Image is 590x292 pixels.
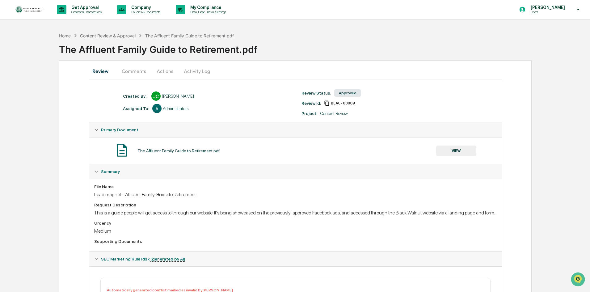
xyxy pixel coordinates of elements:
button: Comments [117,64,151,78]
div: Primary Document [89,137,502,164]
span: Data Lookup [12,121,39,128]
div: SEC Marketing Rule Risk (generated by AI) [89,252,502,266]
span: [DATE] [55,84,67,89]
img: Joel Crampton [6,78,16,88]
div: Summary [89,164,502,179]
span: 3bd50b8f-e376-4d34-b215-f6770c157d61 [331,101,355,106]
p: Data, Deadlines & Settings [185,10,229,14]
div: Home [59,33,71,38]
div: File Name [94,184,497,189]
img: 1746055101610-c473b297-6a78-478c-a979-82029cc54cd1 [6,47,17,58]
span: SEC Marketing Rule Risk [101,256,185,261]
a: Powered byPylon [44,136,75,141]
div: The Affluent Family Guide to Retirement.pdf [59,39,590,55]
div: JC [151,91,161,101]
button: Review [89,64,117,78]
div: Content Review [320,111,348,116]
p: Get Approval [66,5,105,10]
a: 🖐️Preclearance [4,107,42,118]
div: We're available if you need us! [28,53,85,58]
div: 🖐️ [6,110,11,115]
span: Pylon [61,137,75,141]
span: • [51,84,53,89]
p: Content & Transactions [66,10,105,14]
div: [PERSON_NAME] [162,94,194,99]
div: Project: [301,111,317,116]
div: Supporting Documents [94,239,497,244]
span: Attestations [51,110,77,116]
p: How can we help? [6,13,112,23]
button: Actions [151,64,179,78]
button: Activity Log [179,64,215,78]
div: 🗄️ [45,110,50,115]
u: (generated by AI) [150,256,185,262]
div: This is a guide people will get access to through our website. It's being showcased on the previo... [94,210,497,216]
div: Review Id: [301,101,321,106]
div: Review Status: [301,91,331,95]
div: 🔎 [6,122,11,127]
div: Medium [94,228,497,234]
div: A [152,104,162,113]
div: Urgency [94,221,497,226]
a: 🔎Data Lookup [4,119,41,130]
button: VIEW [436,146,476,156]
img: logo [15,6,44,14]
div: Assigned To: [123,106,149,111]
a: 🗄️Attestations [42,107,79,118]
div: Lead magnet - Affluent Family Guide to Retirement [94,192,497,197]
div: Content Review & Approval [80,33,136,38]
p: [PERSON_NAME] [526,5,568,10]
p: Policies & Documents [126,10,163,14]
span: Primary Document [101,127,138,132]
div: secondary tabs example [89,64,502,78]
iframe: Open customer support [570,272,587,288]
span: [PERSON_NAME] [19,84,50,89]
span: Summary [101,169,120,174]
div: Created By: ‎ ‎ [123,94,148,99]
button: See all [96,67,112,75]
p: Users [526,10,568,14]
div: Approved [334,89,361,97]
span: Preclearance [12,110,40,116]
div: Start new chat [28,47,101,53]
p: My Compliance [185,5,229,10]
div: Administrators [163,106,188,111]
img: Document Icon [114,142,130,158]
img: 8933085812038_c878075ebb4cc5468115_72.jpg [13,47,24,58]
div: Primary Document [89,122,502,137]
div: The Affluent Family Guide to Retirement.pdf [145,33,234,38]
button: Start new chat [105,49,112,57]
div: Request Description [94,202,497,207]
div: Past conversations [6,69,41,74]
p: Company [126,5,163,10]
div: Summary [89,179,502,251]
div: The Affluent Family Guide to Retirement.pdf [137,148,220,153]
